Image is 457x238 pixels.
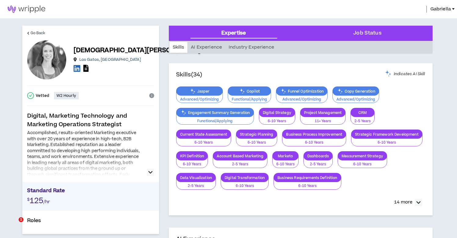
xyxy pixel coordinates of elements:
button: 6-10 Years [259,113,295,125]
p: 14 more [394,199,412,206]
p: Marketo [273,154,298,158]
p: 2-5 Years [307,162,329,167]
p: Digital Strategy [259,110,295,115]
p: 2-5 Years [180,183,212,189]
p: KPI Definition [176,154,208,158]
iframe: Intercom live chat [6,217,21,232]
button: 2-5 Years [303,156,333,168]
p: Business Requirements Definition [274,175,341,180]
span: check-circle [27,92,34,99]
p: Advanced/Optimizing [280,97,324,102]
button: 6-10 Years [338,156,387,168]
button: 6-10 Years [176,135,231,146]
p: 6-10 Years [225,183,265,189]
p: 6-10 Years [180,162,204,167]
button: Functional/Applying [228,92,271,103]
p: 6-10 Years [277,183,337,189]
p: Copilot [228,89,271,93]
button: 6-10 Years [221,178,269,190]
p: W2 Hourly [56,93,76,98]
p: Jasper [176,89,223,93]
p: Advanced/Optimizing [336,97,375,102]
span: /hr [43,199,50,205]
span: Go Back [31,30,45,36]
p: Strategic Planning [236,132,277,137]
div: Expertise [221,29,246,37]
span: 125 [30,196,43,206]
span: 1 [19,217,24,222]
div: Industry Experience [225,42,277,53]
div: Job Status [353,29,381,37]
span: $ [27,197,30,202]
h4: Skills (34) [176,71,202,79]
p: Vetted [36,93,49,98]
p: 2-5 Years [354,119,371,124]
p: Dashboards [304,154,332,158]
button: 6-10 Years [282,135,346,146]
button: Advanced/Optimizing [276,92,328,103]
p: Functional/Applying [232,97,267,102]
p: 6-10 Years [355,140,418,145]
p: 6-10 Years [263,119,291,124]
p: Strategic Framework Development [351,132,422,137]
span: Gabriella [430,6,451,13]
button: Advanced/Optimizing [176,92,223,103]
button: 11+ Years [300,113,346,125]
p: 6-10 Years [180,140,227,145]
button: 6-10 Years [351,135,422,146]
p: [DEMOGRAPHIC_DATA][PERSON_NAME] [74,46,201,55]
p: Copy Generation [333,89,379,93]
p: Project Management [300,110,346,115]
p: Digital Transformation [221,175,268,180]
p: Funnel Optimization [276,89,328,93]
button: 14 more [391,197,425,208]
p: Current State Assessment [176,132,231,137]
p: 6-10 Years [240,140,274,145]
p: Engagement Summary Generation [176,110,254,115]
a: Go Back [27,26,45,40]
div: Accomplished, results-oriented Marketing executive with over 20 years of experience in high-tech,... [27,130,143,190]
div: Kristen K. [27,40,66,79]
p: Digital, Marketing Technology and Marketing Operations Strategist [27,112,154,129]
p: 6-10 Years [342,162,383,167]
span: Indicates AI Skill [394,71,425,76]
p: 6-10 Years [276,162,295,167]
button: Functional/Applying [176,113,254,125]
button: 2-5 Years [176,178,216,190]
p: Data Visualization [176,175,216,180]
p: Measurement Strategy [338,154,387,158]
div: AI Experience [187,42,225,53]
p: 2-5 Years [217,162,263,167]
p: Standard Rate [27,187,154,196]
p: 6-10 Years [286,140,342,145]
button: 6-10 Years [176,156,208,168]
p: Advanced/Optimizing [180,97,219,102]
p: Business Process Improvement [282,132,346,137]
p: Los Gatos , [GEOGRAPHIC_DATA] [79,57,141,62]
p: Account Based Marketing [213,154,267,158]
div: Skills [169,42,188,53]
p: 11+ Years [304,119,342,124]
p: Roles [27,217,154,227]
button: 6-10 Years [274,178,341,190]
button: 2-5 Years [350,113,375,125]
button: 2-5 Years [213,156,267,168]
button: 6-10 Years [272,156,299,168]
span: info-circle [149,93,154,98]
p: Functional/Applying [180,119,250,124]
button: 6-10 Years [236,135,277,146]
button: Advanced/Optimizing [332,92,379,103]
p: CRM [351,110,374,115]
